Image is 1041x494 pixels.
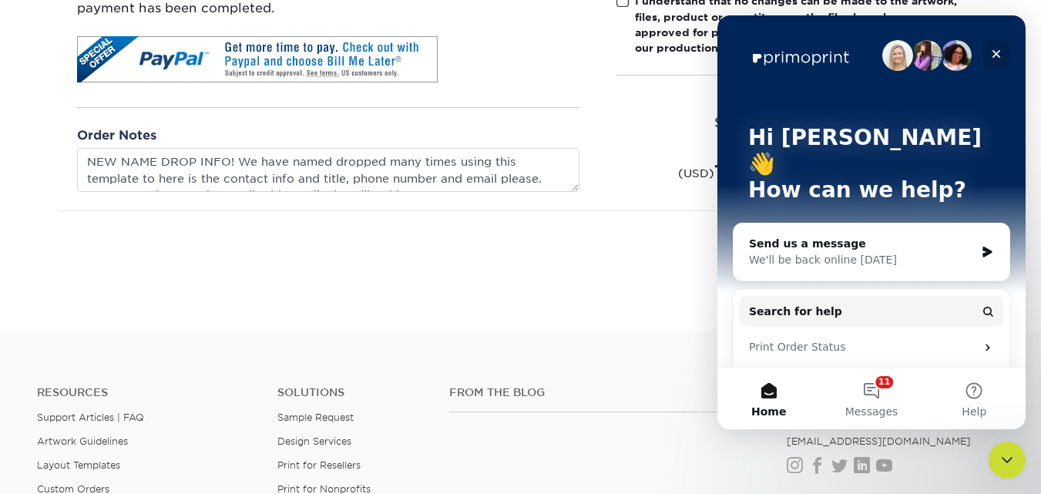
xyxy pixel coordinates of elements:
[277,386,426,399] h4: Solutions
[37,412,144,423] a: Support Articles | FAQ
[989,442,1026,479] iframe: Intercom live chat
[277,435,351,447] a: Design Services
[77,126,156,145] label: Order Notes
[678,166,714,180] small: (USD)
[449,386,744,399] h4: From the Blog
[787,435,971,447] a: [EMAIL_ADDRESS][DOMAIN_NAME]
[77,36,438,82] img: Bill Me Later
[70,230,147,275] img: DigiCert Secured Site Seal
[37,459,120,471] a: Layout Templates
[605,159,791,184] div: TOTAL:
[37,435,128,447] a: Artwork Guidelines
[605,133,791,153] div: Tax:
[717,15,1026,429] iframe: Intercom live chat
[277,459,361,471] a: Print for Resellers
[605,94,791,114] div: Subtotal:
[277,412,354,423] a: Sample Request
[605,113,791,133] div: Shipping:
[37,386,254,399] h4: Resources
